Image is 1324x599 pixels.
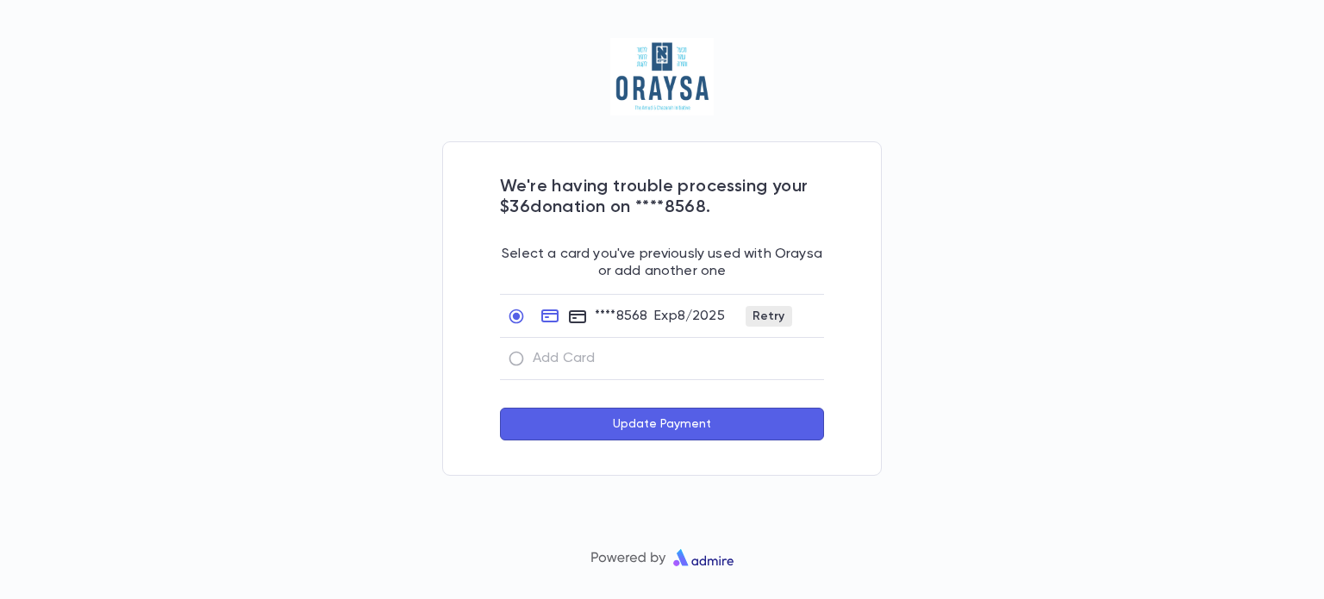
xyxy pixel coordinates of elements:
p: Exp 8 / 2025 [654,308,724,325]
img: Oraysa [610,38,715,115]
p: Select a card you've previously used with Oraysa or add another one [500,218,824,280]
p: Add Card [533,350,595,367]
span: We're having trouble processing your $36 donation on **** 8568 . [500,178,808,216]
button: Update Payment [500,408,824,440]
span: Retry [746,309,792,323]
